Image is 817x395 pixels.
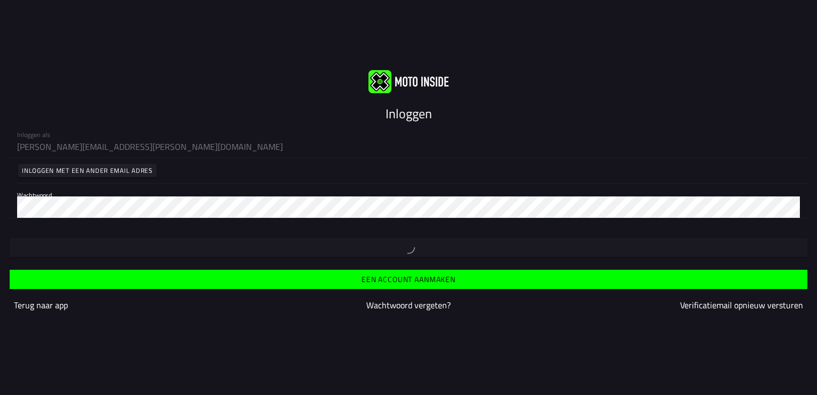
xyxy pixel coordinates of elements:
a: Terug naar app [14,299,68,312]
ion-button: Inloggen met een ander email adres [18,164,157,177]
ion-text: Inloggen [386,104,432,123]
ion-button: Een account aanmaken [10,270,807,289]
a: Verificatiemail opnieuw versturen [680,299,803,312]
a: Wachtwoord vergeten? [366,299,451,312]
